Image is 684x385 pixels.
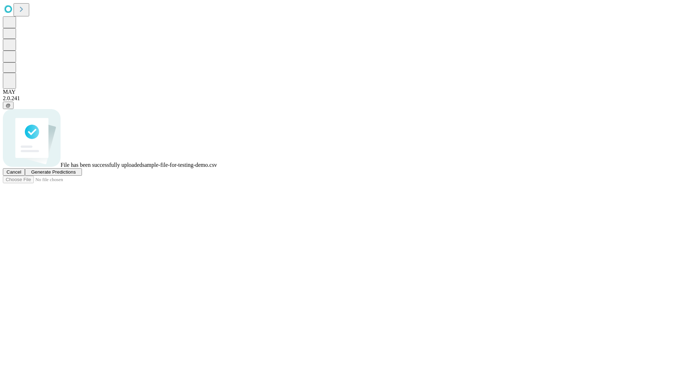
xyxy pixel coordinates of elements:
div: MAY [3,89,681,95]
span: File has been successfully uploaded [61,162,142,168]
button: Cancel [3,168,25,176]
div: 2.0.241 [3,95,681,102]
button: @ [3,102,14,109]
span: sample-file-for-testing-demo.csv [142,162,217,168]
span: @ [6,103,11,108]
button: Generate Predictions [25,168,82,176]
span: Cancel [6,169,21,175]
span: Generate Predictions [31,169,76,175]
